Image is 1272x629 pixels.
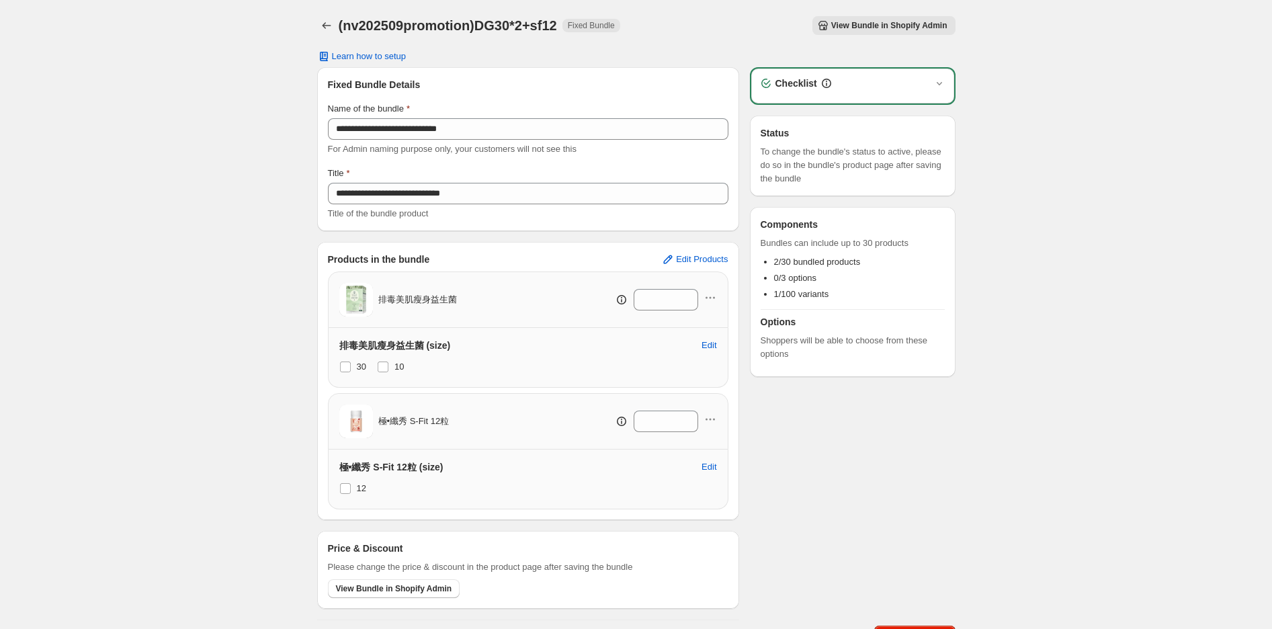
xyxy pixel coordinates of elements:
span: 12 [357,483,366,493]
h3: Products in the bundle [328,253,430,266]
span: 極•纖秀 S-Fit 12粒 [378,415,450,428]
h3: Fixed Bundle Details [328,78,728,91]
h3: Price & Discount [328,542,403,555]
button: Learn how to setup [309,47,415,66]
button: Edit [693,456,724,478]
span: Shoppers will be able to choose from these options [761,334,945,361]
span: 排毒美肌瘦身益生菌 [378,293,457,306]
button: Back [317,16,336,35]
span: 2/30 bundled products [774,257,861,267]
span: Bundles can include up to 30 products [761,237,945,250]
span: 0/3 options [774,273,817,283]
h3: Checklist [775,77,817,90]
span: View Bundle in Shopify Admin [831,20,947,31]
h1: (nv202509promotion)DG30*2+sf12 [339,17,557,34]
span: For Admin naming purpose only, your customers will not see this [328,144,577,154]
span: View Bundle in Shopify Admin [336,583,452,594]
h3: Components [761,218,818,231]
button: Edit Products [653,249,736,270]
label: Name of the bundle [328,102,411,116]
span: To change the bundle's status to active, please do so in the bundle's product page after saving t... [761,145,945,185]
span: Please change the price & discount in the product page after saving the bundle [328,560,633,574]
span: 1/100 variants [774,289,829,299]
button: Edit [693,335,724,356]
span: Title of the bundle product [328,208,429,218]
span: 10 [394,362,404,372]
h3: 極•纖秀 S-Fit 12粒 (size) [339,460,443,474]
label: Title [328,167,350,180]
img: 極•纖秀 S-Fit 12粒 [339,405,373,438]
h3: 排毒美肌瘦身益生菌 (size) [339,339,451,352]
span: Edit [702,340,716,351]
h3: Options [761,315,945,329]
img: 排毒美肌瘦身益生菌 [339,283,373,317]
span: Fixed Bundle [568,20,615,31]
span: Edit [702,462,716,472]
span: 30 [357,362,366,372]
h3: Status [761,126,945,140]
span: Learn how to setup [332,51,407,62]
button: View Bundle in Shopify Admin [812,16,956,35]
button: View Bundle in Shopify Admin [328,579,460,598]
span: Edit Products [676,254,728,265]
